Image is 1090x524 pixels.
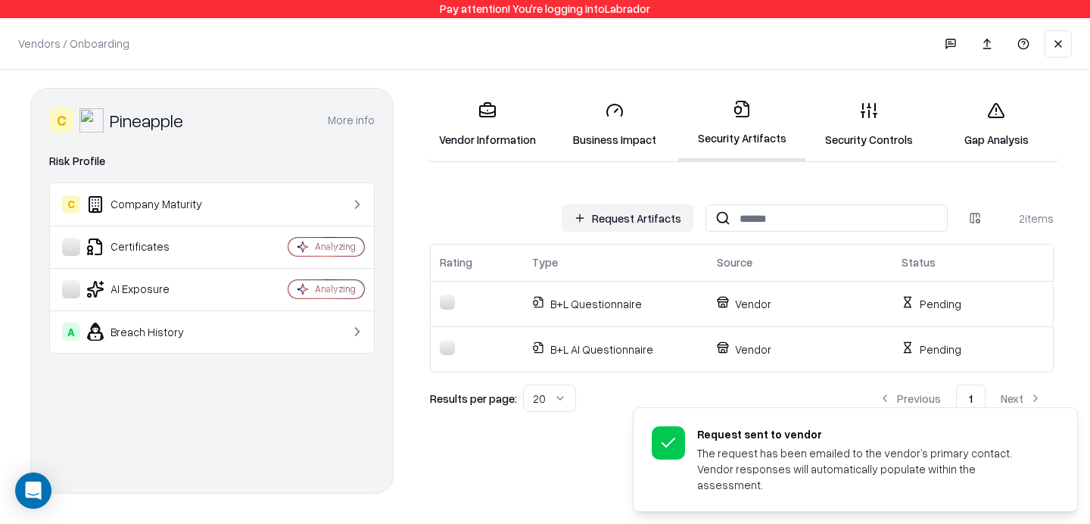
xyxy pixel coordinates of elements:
[717,342,883,357] p: Vendor
[62,323,243,341] div: Breach History
[697,426,1041,442] div: Request sent to vendor
[717,296,883,312] p: Vendor
[62,280,243,298] div: AI Exposure
[315,282,356,295] div: Analyzing
[805,89,933,160] a: Security Controls
[678,88,805,161] a: Security Artifacts
[328,107,375,134] button: More info
[532,254,558,270] div: Type
[867,385,1054,412] nav: pagination
[62,195,243,214] div: Company Maturity
[440,254,472,270] div: Rating
[697,445,1041,493] div: The request has been emailed to the vendor’s primary contact. Vendor responses will automatically...
[562,204,693,232] button: Request Artifacts
[15,473,51,509] div: Open Intercom Messenger
[956,385,986,412] button: 1
[430,391,517,407] p: Results per page:
[315,240,356,253] div: Analyzing
[110,108,183,133] div: Pineapple
[424,89,551,160] a: Vendor Information
[532,296,699,312] p: B+L Questionnaire
[79,108,104,133] img: Pineapple
[902,254,936,270] div: Status
[933,89,1060,160] a: Gap Analysis
[717,254,752,270] div: Source
[902,296,1022,312] p: Pending
[49,108,73,133] div: C
[551,89,678,160] a: Business Impact
[62,195,80,214] div: C
[62,323,80,341] div: A
[62,238,243,256] div: Certificates
[532,342,699,357] p: B+L AI Questionnaire
[993,211,1054,226] div: 2 items
[49,152,375,170] div: Risk Profile
[18,36,129,51] p: Vendors / Onboarding
[902,342,1022,357] p: Pending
